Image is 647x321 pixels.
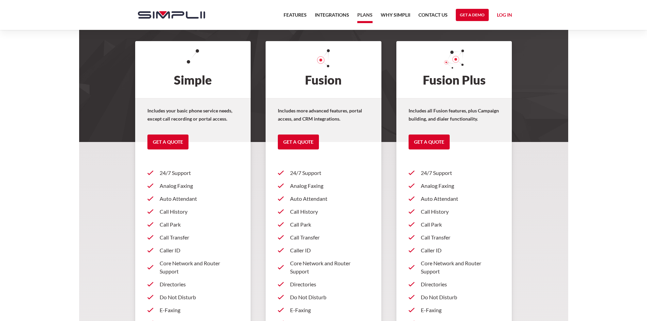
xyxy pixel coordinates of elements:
[160,280,239,288] p: Directories
[160,293,239,301] p: Do Not Disturb
[409,179,500,192] a: Analog Faxing
[278,192,369,205] a: Auto Attendant
[278,257,369,278] a: Core Network and Router Support
[290,195,369,203] p: Auto Attendant
[409,291,500,304] a: Do Not Disturb
[409,166,500,179] a: 24/7 Support
[421,246,500,254] p: Caller ID
[290,233,369,242] p: Call Transfer
[418,11,448,23] a: Contact US
[278,218,369,231] a: Call Park
[160,259,239,275] p: Core Network and Router Support
[421,195,500,203] p: Auto Attendant
[290,259,369,275] p: Core Network and Router Support
[409,192,500,205] a: Auto Attendant
[409,108,499,122] strong: Includes all Fusion features, plus Campaign building, and dialer functionality.
[160,220,239,229] p: Call Park
[147,278,239,291] a: Directories
[421,233,500,242] p: Call Transfer
[357,11,373,23] a: Plans
[421,306,500,314] p: E-Faxing
[147,304,239,317] a: E-Faxing
[290,246,369,254] p: Caller ID
[290,169,369,177] p: 24/7 Support
[409,231,500,244] a: Call Transfer
[147,257,239,278] a: Core Network and Router Support
[409,135,450,149] a: Get a Quote
[278,278,369,291] a: Directories
[147,166,239,179] a: 24/7 Support
[147,192,239,205] a: Auto Attendant
[160,182,239,190] p: Analog Faxing
[409,205,500,218] a: Call History
[284,11,307,23] a: Features
[290,293,369,301] p: Do Not Disturb
[266,41,381,98] h2: Fusion
[147,231,239,244] a: Call Transfer
[421,259,500,275] p: Core Network and Router Support
[278,291,369,304] a: Do Not Disturb
[147,205,239,218] a: Call History
[278,205,369,218] a: Call History
[160,208,239,216] p: Call History
[135,41,251,98] h2: Simple
[290,306,369,314] p: E-Faxing
[138,11,205,19] img: Simplii
[278,166,369,179] a: 24/7 Support
[278,231,369,244] a: Call Transfer
[290,280,369,288] p: Directories
[147,218,239,231] a: Call Park
[409,257,500,278] a: Core Network and Router Support
[381,11,410,23] a: Why Simplii
[160,246,239,254] p: Caller ID
[278,304,369,317] a: E-Faxing
[409,218,500,231] a: Call Park
[160,306,239,314] p: E-Faxing
[147,291,239,304] a: Do Not Disturb
[290,220,369,229] p: Call Park
[421,182,500,190] p: Analog Faxing
[456,9,489,21] a: Get a Demo
[147,135,188,149] a: Get a Quote
[497,11,512,21] a: Log in
[421,220,500,229] p: Call Park
[421,280,500,288] p: Directories
[278,108,362,122] strong: Includes more advanced features, portal access, and CRM integrations.
[421,169,500,177] p: 24/7 Support
[409,278,500,291] a: Directories
[290,182,369,190] p: Analog Faxing
[409,244,500,257] a: Caller ID
[160,169,239,177] p: 24/7 Support
[278,179,369,192] a: Analog Faxing
[396,41,512,98] h2: Fusion Plus
[147,107,239,123] p: Includes your basic phone service needs, except call recording or portal access.
[147,179,239,192] a: Analog Faxing
[278,244,369,257] a: Caller ID
[160,195,239,203] p: Auto Attendant
[409,304,500,317] a: E-Faxing
[278,135,319,149] a: Get a Quote
[421,208,500,216] p: Call History
[290,208,369,216] p: Call History
[315,11,349,23] a: Integrations
[147,244,239,257] a: Caller ID
[160,233,239,242] p: Call Transfer
[421,293,500,301] p: Do Not Disturb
